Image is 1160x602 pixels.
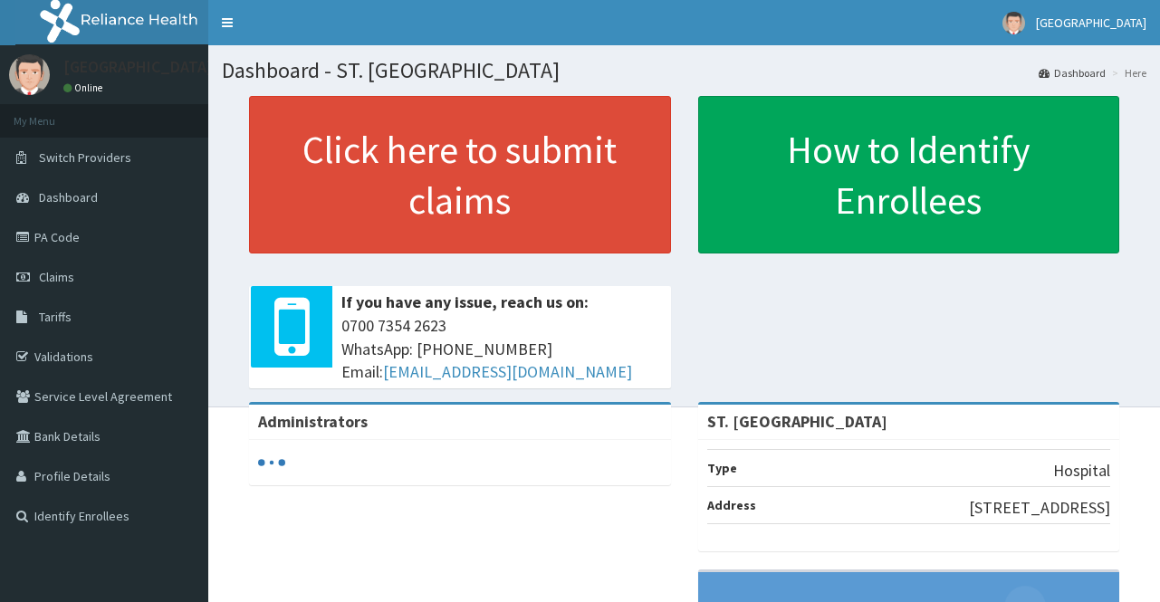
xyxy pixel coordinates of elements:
img: User Image [9,54,50,95]
span: Dashboard [39,189,98,205]
p: [GEOGRAPHIC_DATA] [63,59,213,75]
span: [GEOGRAPHIC_DATA] [1036,14,1146,31]
span: 0700 7354 2623 WhatsApp: [PHONE_NUMBER] Email: [341,314,662,384]
svg: audio-loading [258,449,285,476]
b: Address [707,497,756,513]
b: Administrators [258,411,368,432]
a: Click here to submit claims [249,96,671,253]
b: If you have any issue, reach us on: [341,291,589,312]
h1: Dashboard - ST. [GEOGRAPHIC_DATA] [222,59,1146,82]
img: User Image [1002,12,1025,34]
a: Online [63,81,107,94]
p: [STREET_ADDRESS] [969,496,1110,520]
a: How to Identify Enrollees [698,96,1120,253]
span: Switch Providers [39,149,131,166]
a: [EMAIL_ADDRESS][DOMAIN_NAME] [383,361,632,382]
a: Dashboard [1039,65,1106,81]
strong: ST. [GEOGRAPHIC_DATA] [707,411,887,432]
span: Claims [39,269,74,285]
li: Here [1107,65,1146,81]
b: Type [707,460,737,476]
p: Hospital [1053,459,1110,483]
span: Tariffs [39,309,72,325]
